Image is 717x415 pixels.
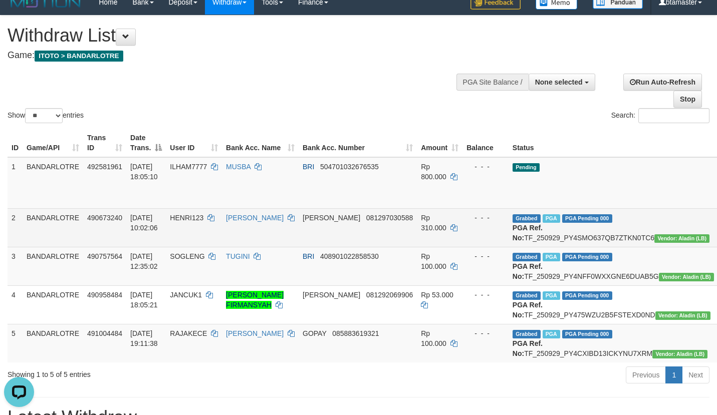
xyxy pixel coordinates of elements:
[303,252,314,260] span: BRI
[462,129,509,157] th: Balance
[226,291,284,309] a: [PERSON_NAME] FIRMANSYAH
[226,329,284,337] a: [PERSON_NAME]
[513,214,541,223] span: Grabbed
[130,291,158,309] span: [DATE] 18:05:21
[421,214,446,232] span: Rp 310.000
[562,330,612,338] span: PGA Pending
[673,91,702,108] a: Stop
[170,214,203,222] span: HENRI123
[8,157,23,209] td: 1
[513,224,543,242] b: PGA Ref. No:
[543,214,560,223] span: Marked by btaveoaa1
[226,214,284,222] a: [PERSON_NAME]
[529,74,595,91] button: None selected
[654,234,709,243] span: Vendor URL: https://dashboard.q2checkout.com/secure
[303,291,360,299] span: [PERSON_NAME]
[166,129,222,157] th: User ID: activate to sort column ascending
[513,301,543,319] b: PGA Ref. No:
[8,365,291,379] div: Showing 1 to 5 of 5 entries
[366,214,413,222] span: Copy 081297030588 to clipboard
[130,163,158,181] span: [DATE] 18:05:10
[652,350,707,358] span: Vendor URL: https://dashboard.q2checkout.com/secure
[466,290,505,300] div: - - -
[87,163,122,171] span: 492581961
[466,162,505,172] div: - - -
[543,291,560,300] span: Marked by btaveoaa1
[87,252,122,260] span: 490757564
[170,252,204,260] span: SOGLENG
[303,214,360,222] span: [PERSON_NAME]
[332,329,379,337] span: Copy 085883619321 to clipboard
[226,252,250,260] a: TUGINI
[665,366,682,383] a: 1
[513,291,541,300] span: Grabbed
[638,108,709,123] input: Search:
[299,129,417,157] th: Bank Acc. Number: activate to sort column ascending
[23,324,83,362] td: BANDARLOTRE
[562,214,612,223] span: PGA Pending
[543,330,560,338] span: Marked by btaveoaa1
[466,213,505,223] div: - - -
[513,253,541,261] span: Grabbed
[130,252,158,270] span: [DATE] 12:35:02
[626,366,666,383] a: Previous
[87,291,122,299] span: 490958484
[23,247,83,285] td: BANDARLOTRE
[366,291,413,299] span: Copy 081292069906 to clipboard
[226,163,251,171] a: MUSBA
[8,285,23,324] td: 4
[8,51,468,61] h4: Game:
[623,74,702,91] a: Run Auto-Refresh
[562,253,612,261] span: PGA Pending
[87,329,122,337] span: 491004484
[513,163,540,172] span: Pending
[562,291,612,300] span: PGA Pending
[535,78,583,86] span: None selected
[87,214,122,222] span: 490673240
[8,26,468,46] h1: Withdraw List
[23,129,83,157] th: Game/API: activate to sort column ascending
[513,330,541,338] span: Grabbed
[543,253,560,261] span: Marked by btaveoaa1
[23,285,83,324] td: BANDARLOTRE
[659,273,714,281] span: Vendor URL: https://dashboard.q2checkout.com/secure
[130,329,158,347] span: [DATE] 19:11:38
[23,157,83,209] td: BANDARLOTRE
[4,4,34,34] button: Open LiveChat chat widget
[456,74,529,91] div: PGA Site Balance /
[25,108,63,123] select: Showentries
[655,311,710,320] span: Vendor URL: https://dashboard.q2checkout.com/secure
[170,163,207,171] span: ILHAM7777
[513,339,543,357] b: PGA Ref. No:
[320,163,379,171] span: Copy 504701032676535 to clipboard
[8,108,84,123] label: Show entries
[303,163,314,171] span: BRI
[170,329,207,337] span: RAJAKECE
[8,324,23,362] td: 5
[417,129,462,157] th: Amount: activate to sort column ascending
[8,129,23,157] th: ID
[421,329,446,347] span: Rp 100.000
[170,291,202,299] span: JANCUK1
[421,252,446,270] span: Rp 100.000
[222,129,299,157] th: Bank Acc. Name: activate to sort column ascending
[130,214,158,232] span: [DATE] 10:02:06
[421,163,446,181] span: Rp 800.000
[421,291,453,299] span: Rp 53.000
[513,262,543,280] b: PGA Ref. No:
[126,129,166,157] th: Date Trans.: activate to sort column descending
[466,328,505,338] div: - - -
[8,208,23,247] td: 2
[611,108,709,123] label: Search:
[8,247,23,285] td: 3
[83,129,126,157] th: Trans ID: activate to sort column ascending
[35,51,123,62] span: ITOTO > BANDARLOTRE
[303,329,326,337] span: GOPAY
[23,208,83,247] td: BANDARLOTRE
[466,251,505,261] div: - - -
[320,252,379,260] span: Copy 408901022858530 to clipboard
[682,366,709,383] a: Next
